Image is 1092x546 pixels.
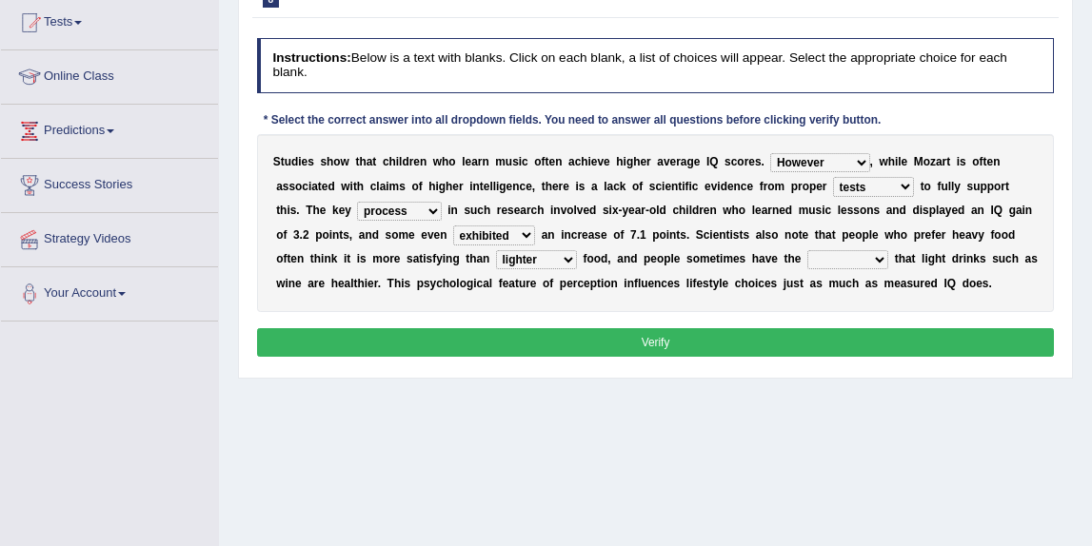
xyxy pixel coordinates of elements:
b: t [983,155,987,168]
b: n [473,180,480,193]
b: s [507,204,514,217]
b: l [656,204,659,217]
b: v [711,180,718,193]
b: e [583,204,589,217]
b: f [685,180,689,193]
b: e [748,155,755,168]
b: d [402,155,408,168]
b: i [1023,204,1025,217]
b: p [929,204,936,217]
b: g [626,155,633,168]
b: s [816,204,823,217]
b: o [803,180,809,193]
b: c [824,204,831,217]
b: w [433,155,442,168]
b: i [957,155,960,168]
b: d [692,204,699,217]
b: d [328,180,334,193]
b: a [936,155,943,168]
b: l [489,180,492,193]
b: r [497,204,502,217]
b: l [376,180,379,193]
b: T [306,204,312,217]
b: e [484,180,490,193]
b: , [532,180,535,193]
b: r [699,204,704,217]
b: f [980,155,983,168]
b: c [692,180,699,193]
b: v [577,204,584,217]
b: n [555,155,562,168]
b: g [439,180,446,193]
b: r [641,204,645,217]
b: i [689,180,692,193]
b: o [923,155,930,168]
b: o [737,155,744,168]
b: h [428,180,435,193]
b: l [462,155,465,168]
b: e [902,155,908,168]
b: r [646,155,651,168]
b: i [519,155,522,168]
b: i [386,180,388,193]
b: r [526,204,531,217]
b: p [791,180,798,193]
b: n [734,180,741,193]
b: f [283,228,287,242]
b: h [546,180,552,193]
b: c [672,204,679,217]
b: t [921,180,924,193]
b: e [746,180,753,193]
b: w [879,155,887,168]
b: i [396,155,399,168]
b: I [990,204,993,217]
b: l [689,204,692,217]
b: e [841,204,847,217]
b: e [302,155,308,168]
b: h [732,204,739,217]
b: n [512,180,519,193]
b: y [945,204,952,217]
b: m [495,155,506,168]
b: w [723,204,731,217]
b: v [664,155,670,168]
b: e [320,204,327,217]
b: w [341,180,349,193]
b: h [484,204,490,217]
b: n [978,204,984,217]
b: a [471,155,478,168]
b: l [604,180,606,193]
b: r [943,155,947,168]
b: f [760,180,764,193]
b: v [561,204,567,217]
b: i [588,155,591,168]
b: n [772,204,779,217]
b: i [329,228,332,242]
b: c [383,155,389,168]
b: o [632,180,639,193]
b: c [655,180,662,193]
b: . [296,204,299,217]
b: s [290,204,297,217]
b: i [287,204,289,217]
b: c [575,155,582,168]
b: i [469,180,472,193]
b: r [764,180,768,193]
b: e [628,204,635,217]
b: c [731,155,738,168]
b: c [520,180,526,193]
b: t [353,180,357,193]
b: . [300,228,303,242]
b: n [553,204,560,217]
b: l [898,155,901,168]
b: l [951,180,954,193]
b: n [993,155,1000,168]
b: o [649,204,656,217]
b: a [635,204,642,217]
b: h [357,180,364,193]
b: s [649,180,656,193]
b: k [332,204,339,217]
b: M [914,155,923,168]
b: i [624,155,626,168]
b: e [526,180,532,193]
